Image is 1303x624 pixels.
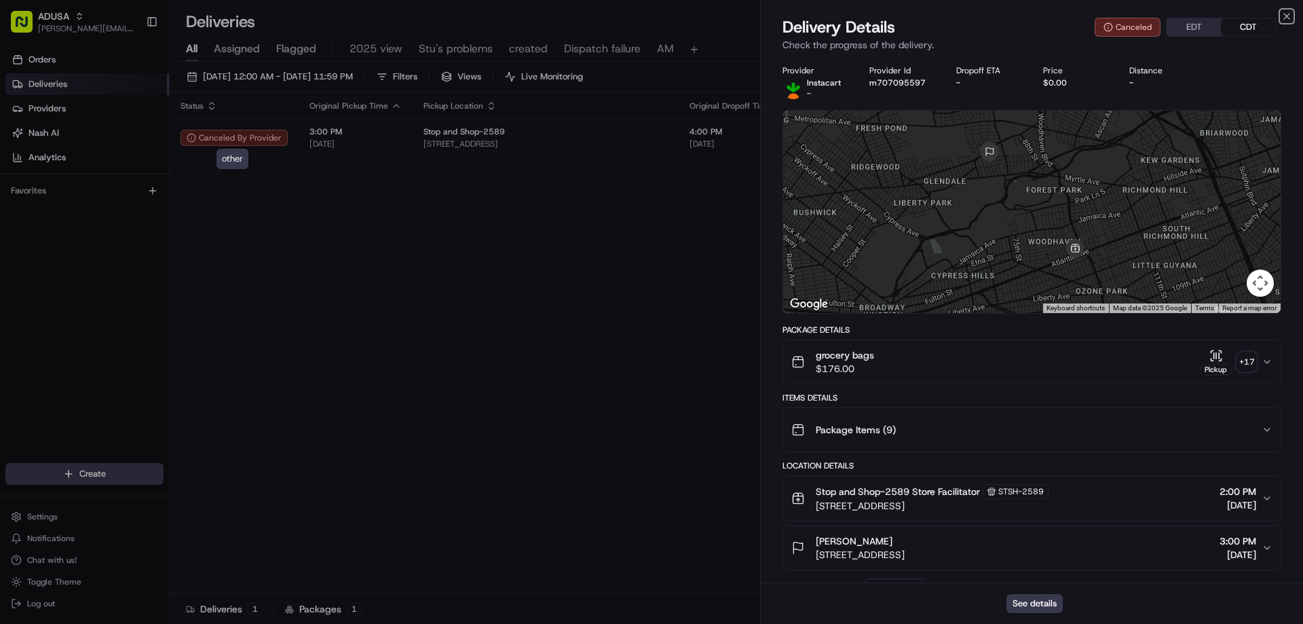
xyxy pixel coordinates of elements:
[1006,594,1063,613] button: See details
[1247,270,1274,297] button: Map camera controls
[1046,304,1105,313] button: Keyboard shortcuts
[956,77,1021,88] div: -
[109,191,223,216] a: 💻API Documentation
[1200,349,1256,375] button: Pickup+17
[782,16,895,38] span: Delivery Details
[1200,349,1232,375] button: Pickup
[782,460,1281,471] div: Location Details
[782,65,848,76] div: Provider
[231,134,247,150] button: Start new chat
[782,77,804,99] img: profile_instacart_ahold_partner.png
[998,486,1044,497] span: STSH-2589
[96,230,164,240] a: Powered byPylon
[46,130,223,143] div: Start new chat
[1220,534,1256,548] span: 3:00 PM
[1200,364,1232,375] div: Pickup
[782,325,1281,335] div: Package Details
[807,77,841,88] span: Instacart
[14,54,247,76] p: Welcome 👋
[956,65,1021,76] div: Dropoff ETA
[807,88,811,99] span: -
[787,295,831,313] a: Open this area in Google Maps (opens a new window)
[816,348,874,362] span: grocery bags
[1237,352,1256,371] div: + 17
[1129,77,1194,88] div: -
[865,579,925,595] button: Add Event
[783,340,1281,384] button: grocery bags$176.00Pickup+17
[115,198,126,209] div: 💻
[46,143,172,154] div: We're available if you need us!
[1095,18,1160,37] button: Canceled
[1220,485,1256,498] span: 2:00 PM
[869,65,934,76] div: Provider Id
[782,38,1281,52] p: Check the progress of the delivery.
[135,230,164,240] span: Pylon
[27,197,104,210] span: Knowledge Base
[816,485,980,498] span: Stop and Shop-2589 Store Facilitator
[1043,77,1108,88] div: $0.00
[782,581,856,592] div: Delivery Activity
[216,149,248,169] div: other
[783,408,1281,452] button: Package Items (9)
[816,423,896,437] span: Package Items ( 9 )
[869,77,926,88] button: m707095597
[35,88,224,102] input: Clear
[816,362,874,375] span: $176.00
[816,548,905,562] span: [STREET_ADDRESS]
[816,499,1049,513] span: [STREET_ADDRESS]
[1222,304,1277,312] a: Report a map error
[1220,548,1256,562] span: [DATE]
[816,534,892,548] span: [PERSON_NAME]
[1220,498,1256,512] span: [DATE]
[787,295,831,313] img: Google
[1221,18,1275,36] button: CDT
[782,392,1281,403] div: Items Details
[14,14,41,41] img: Nash
[14,198,24,209] div: 📗
[1129,65,1194,76] div: Distance
[783,476,1281,521] button: Stop and Shop-2589 Store FacilitatorSTSH-2589[STREET_ADDRESS]2:00 PM[DATE]
[1167,18,1221,36] button: EDT
[783,526,1281,570] button: [PERSON_NAME][STREET_ADDRESS]3:00 PM[DATE]
[1195,304,1214,312] a: Terms (opens in new tab)
[1043,65,1108,76] div: Price
[128,197,218,210] span: API Documentation
[14,130,38,154] img: 1736555255976-a54dd68f-1ca7-489b-9aae-adbdc363a1c4
[1113,304,1187,312] span: Map data ©2025 Google
[8,191,109,216] a: 📗Knowledge Base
